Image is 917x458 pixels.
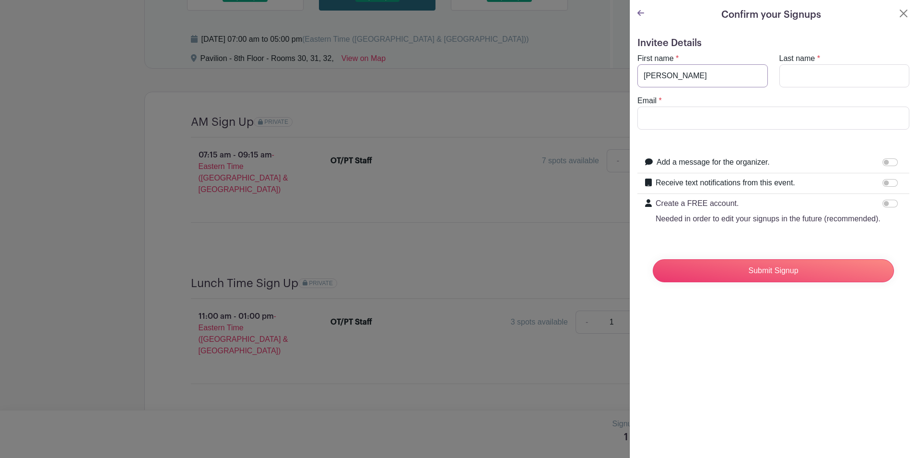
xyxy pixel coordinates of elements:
[656,177,795,189] label: Receive text notifications from this event.
[637,53,674,64] label: First name
[637,37,909,49] h5: Invitee Details
[657,157,770,168] label: Add a message for the organizer.
[637,95,657,107] label: Email
[653,259,894,282] input: Submit Signup
[721,8,821,22] h5: Confirm your Signups
[656,198,881,209] p: Create a FREE account.
[779,53,815,64] label: Last name
[898,8,909,19] button: Close
[656,213,881,225] p: Needed in order to edit your signups in the future (recommended).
